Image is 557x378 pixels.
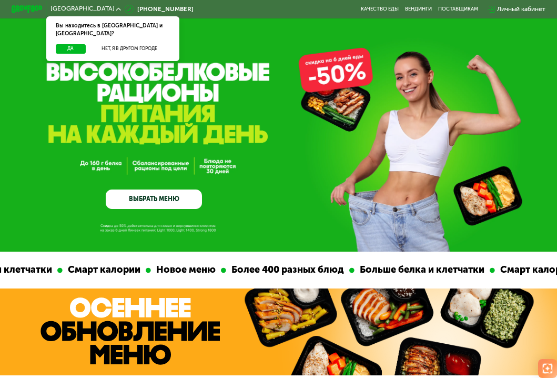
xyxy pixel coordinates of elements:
[88,44,170,54] button: Нет, я в другом городе
[125,5,194,14] a: [PHONE_NUMBER]
[361,6,399,12] a: Качество еды
[405,6,432,12] a: Вендинги
[224,263,347,277] div: Более 400 разных блюд
[50,6,115,12] span: [GEOGRAPHIC_DATA]
[106,190,202,209] a: ВЫБРАТЬ МЕНЮ
[56,44,86,54] button: Да
[60,263,144,277] div: Смарт калории
[438,6,478,12] div: поставщикам
[149,263,219,277] div: Новое меню
[497,5,545,14] div: Личный кабинет
[46,16,179,44] div: Вы находитесь в [GEOGRAPHIC_DATA] и [GEOGRAPHIC_DATA]?
[352,263,488,277] div: Больше белка и клетчатки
